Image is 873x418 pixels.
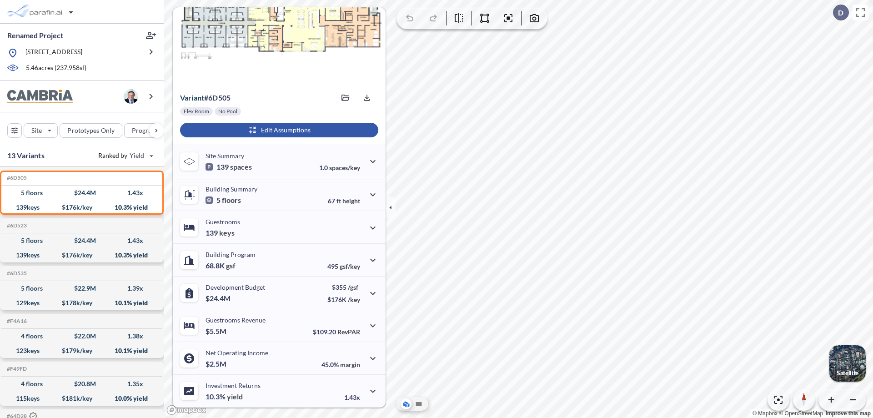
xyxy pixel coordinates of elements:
[227,392,243,401] span: yield
[340,361,360,368] span: margin
[124,89,138,104] img: user logo
[184,108,209,115] p: Flex Room
[401,398,411,409] button: Aerial View
[7,30,63,40] p: Renamed Project
[206,349,268,357] p: Net Operating Income
[5,222,27,229] h5: Click to copy the code
[206,294,232,303] p: $24.4M
[31,126,42,135] p: Site
[218,108,237,115] p: No Pool
[829,345,866,382] img: Switcher Image
[7,90,73,104] img: BrandImage
[206,327,228,336] p: $5.5M
[321,361,360,368] p: 45.0%
[5,270,27,277] h5: Click to copy the code
[206,359,228,368] p: $2.5M
[206,382,261,389] p: Investment Returns
[67,126,115,135] p: Prototypes Only
[180,93,204,102] span: Variant
[837,369,858,377] p: Satellite
[829,345,866,382] button: Switcher ImageSatellite
[230,162,252,171] span: spaces
[344,393,360,401] p: 1.43x
[5,175,27,181] h5: Click to copy the code
[124,123,173,138] button: Program
[838,9,843,17] p: D
[60,123,122,138] button: Prototypes Only
[348,283,358,291] span: /gsf
[24,123,58,138] button: Site
[5,366,27,372] h5: Click to copy the code
[413,398,424,409] button: Site Plan
[180,93,231,102] p: # 6d505
[130,151,145,160] span: Yield
[348,296,360,303] span: /key
[327,283,360,291] p: $355
[336,197,341,205] span: ft
[319,164,360,171] p: 1.0
[206,185,257,193] p: Building Summary
[206,228,235,237] p: 139
[25,47,82,59] p: [STREET_ADDRESS]
[329,164,360,171] span: spaces/key
[313,328,360,336] p: $109.20
[206,162,252,171] p: 139
[5,318,27,324] h5: Click to copy the code
[206,218,240,226] p: Guestrooms
[826,410,871,417] a: Improve this map
[206,196,241,205] p: 5
[340,262,360,270] span: gsf/key
[753,410,778,417] a: Mapbox
[328,197,360,205] p: 67
[206,251,256,258] p: Building Program
[132,126,157,135] p: Program
[180,123,378,137] button: Edit Assumptions
[206,392,243,401] p: 10.3%
[327,262,360,270] p: 495
[7,150,45,161] p: 13 Variants
[226,261,236,270] span: gsf
[166,405,206,415] a: Mapbox homepage
[342,197,360,205] span: height
[327,296,360,303] p: $176K
[206,152,244,160] p: Site Summary
[26,63,86,73] p: 5.46 acres ( 237,958 sf)
[337,328,360,336] span: RevPAR
[91,148,159,163] button: Ranked by Yield
[206,283,265,291] p: Development Budget
[206,316,266,324] p: Guestrooms Revenue
[219,228,235,237] span: keys
[206,261,236,270] p: 68.8K
[222,196,241,205] span: floors
[779,410,823,417] a: OpenStreetMap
